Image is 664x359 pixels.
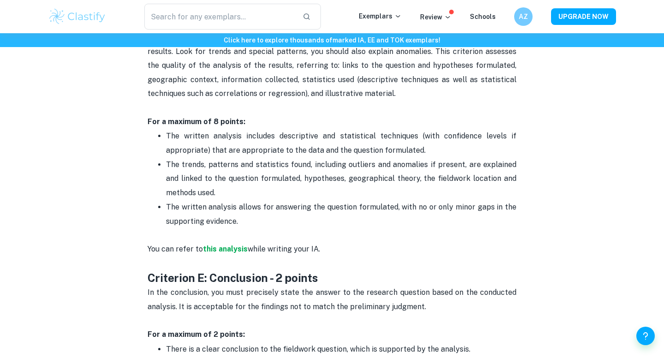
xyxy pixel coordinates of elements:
[518,12,529,22] h6: AZ
[166,132,518,154] span: The written analysis includes descriptive and statistical techniques (with confidence levels if a...
[636,327,655,345] button: Help and Feedback
[148,288,518,311] span: In the conclusion, you must precisely state the answer to the research question based on the cond...
[248,245,320,253] span: while writing your IA.
[48,7,107,26] img: Clastify logo
[166,203,518,225] span: The written analysis allows for answering the question formulated, with no or only minor gaps in ...
[148,117,245,126] strong: For a maximum of 8 points:
[144,4,295,30] input: Search for any exemplars...
[148,271,318,284] strong: Criterion E: Conclusion - 2 points
[203,245,248,253] a: this analysis
[2,35,662,45] h6: Click here to explore thousands of marked IA, EE and TOK exemplars !
[359,11,402,21] p: Exemplars
[148,33,518,98] span: You must demonstrate your knowledge and understanding of the topic through the interpretation of ...
[420,12,451,22] p: Review
[148,245,203,253] span: You can refer to
[166,160,518,197] span: The trends, patterns and statistics found, including outliers and anomalies if present, are expla...
[514,7,533,26] button: AZ
[166,345,470,353] span: There is a clear conclusion to the fieldwork question, which is supported by the analysis.
[148,330,245,339] strong: For a maximum of 2 points:
[470,13,496,20] a: Schools
[551,8,616,25] button: UPGRADE NOW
